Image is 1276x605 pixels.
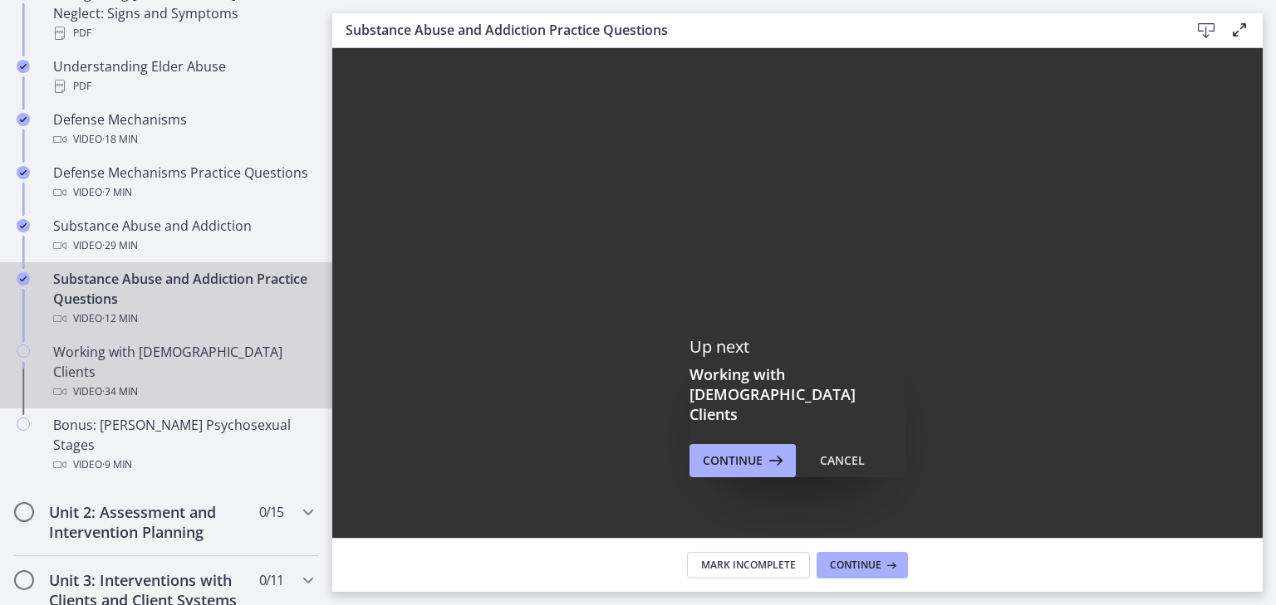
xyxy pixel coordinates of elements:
div: Video [53,382,312,402]
span: 0 / 15 [259,502,283,522]
i: Completed [17,272,30,285]
div: Video [53,183,312,202]
i: Completed [17,60,30,73]
p: Up next [690,336,905,358]
h3: Working with [DEMOGRAPHIC_DATA] Clients [690,364,905,424]
div: Substance Abuse and Addiction [53,216,312,256]
div: Video [53,455,312,475]
span: · 7 min [102,183,132,202]
h3: Substance Abuse and Addiction Practice Questions [346,20,1163,40]
button: Mark Incomplete [687,552,810,578]
span: Continue [703,451,763,471]
div: Working with [DEMOGRAPHIC_DATA] Clients [53,342,312,402]
button: Continue [817,552,908,578]
span: Mark Incomplete [701,559,796,572]
div: Defense Mechanisms Practice Questions [53,163,312,202]
h2: Unit 2: Assessment and Intervention Planning [49,502,252,542]
i: Completed [17,166,30,179]
span: · 18 min [102,129,138,149]
div: Understanding Elder Abuse [53,56,312,96]
div: PDF [53,23,312,43]
span: · 29 min [102,236,138,256]
span: 0 / 11 [259,570,283,590]
span: · 9 min [102,455,132,475]
div: Defense Mechanisms [53,110,312,149]
i: Completed [17,219,30,232]
div: Substance Abuse and Addiction Practice Questions [53,269,312,329]
span: Continue [830,559,881,572]
span: · 34 min [102,382,138,402]
button: Cancel [807,444,878,477]
span: · 12 min [102,309,138,329]
div: PDF [53,76,312,96]
div: Video [53,309,312,329]
i: Completed [17,113,30,126]
div: Bonus: [PERSON_NAME] Psychosexual Stages [53,415,312,475]
div: Video [53,236,312,256]
div: Video [53,129,312,149]
button: Continue [690,444,796,477]
div: Cancel [820,451,865,471]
